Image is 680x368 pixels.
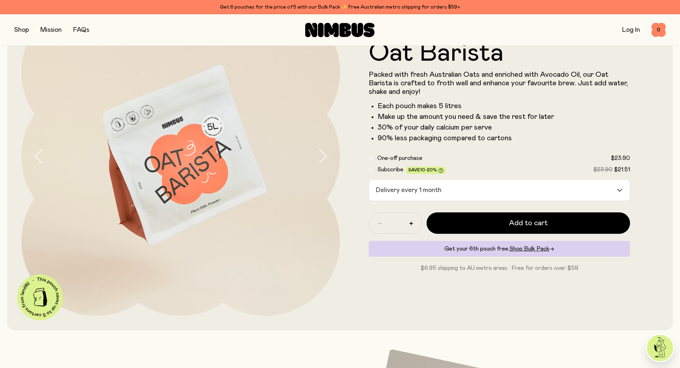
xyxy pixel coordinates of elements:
a: FAQs [73,27,89,33]
span: $23.90 [593,167,613,172]
h1: Oat Barista [369,40,630,66]
span: Subscribe [377,167,403,172]
span: Save [408,168,443,173]
div: Get 6 pouches for the price of 5 with our Bulk Pack ✨ Free Australian metro shipping for orders $59+ [14,3,666,11]
span: 10-20% [420,168,437,172]
p: Packed with fresh Australian Oats and enriched with Avocado Oil, our Oat Barista is crafted to fr... [369,70,630,96]
a: Log In [622,27,640,33]
button: 0 [651,23,666,37]
span: Delivery every 1 month [374,180,444,201]
a: Mission [40,27,62,33]
span: Shop Bulk Pack [509,246,549,252]
span: One-off purchase [377,155,422,161]
a: Shop Bulk Pack→ [509,246,554,252]
li: 30% of your daily calcium per serve [378,123,630,132]
img: agent [647,335,673,361]
div: Search for option [369,180,630,201]
span: $23.90 [611,155,630,161]
li: Make up the amount you need & save the rest for later [378,112,630,121]
li: Each pouch makes 5 litres [378,102,630,110]
div: Get your 6th pouch free. [369,241,630,257]
span: Add to cart [509,218,548,228]
input: Search for option [444,180,616,201]
li: 90% less packaging compared to cartons [378,134,630,142]
span: $21.51 [614,167,630,172]
p: $6.95 shipping to AU metro areas · Free for orders over $59 [369,264,630,272]
button: Add to cart [427,212,630,234]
